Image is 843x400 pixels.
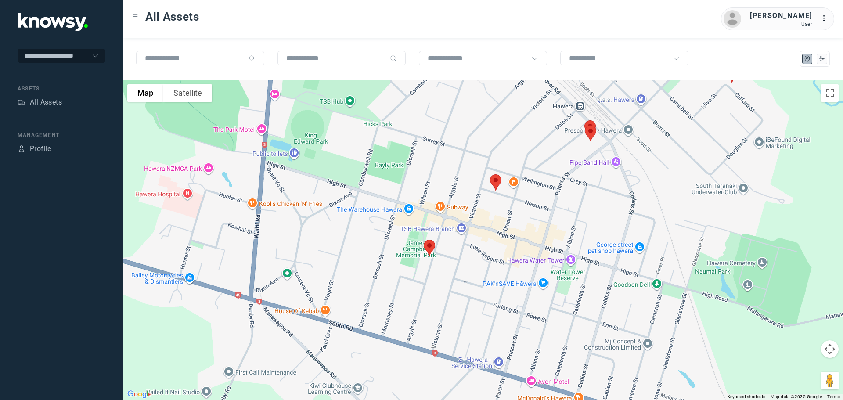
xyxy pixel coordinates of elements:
div: : [821,13,832,24]
div: All Assets [30,97,62,108]
tspan: ... [821,15,830,22]
button: Keyboard shortcuts [728,394,765,400]
div: : [821,13,832,25]
span: Map data ©2025 Google [771,394,822,399]
div: Map [803,55,811,63]
div: [PERSON_NAME] [750,11,812,21]
div: Assets [18,98,25,106]
button: Map camera controls [821,340,839,358]
div: Management [18,131,105,139]
div: Profile [18,145,25,153]
button: Show satellite imagery [163,84,212,102]
button: Show street map [127,84,163,102]
div: Search [249,55,256,62]
button: Drag Pegman onto the map to open Street View [821,372,839,389]
div: Toggle Menu [132,14,138,20]
a: AssetsAll Assets [18,97,62,108]
div: Profile [30,144,51,154]
div: Assets [18,85,105,93]
button: Toggle fullscreen view [821,84,839,102]
div: User [750,21,812,27]
img: avatar.png [724,10,741,28]
img: Application Logo [18,13,88,31]
a: Terms (opens in new tab) [827,394,840,399]
div: Search [390,55,397,62]
div: List [818,55,826,63]
a: ProfileProfile [18,144,51,154]
a: Open this area in Google Maps (opens a new window) [125,389,154,400]
span: All Assets [145,9,199,25]
img: Google [125,389,154,400]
